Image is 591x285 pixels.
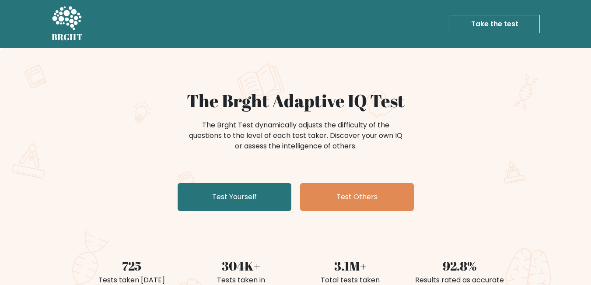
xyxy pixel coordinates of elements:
[450,15,540,33] a: Take the test
[410,257,509,275] div: 92.8%
[52,4,83,45] a: BRGHT
[82,257,181,275] div: 725
[301,257,400,275] div: 3.1M+
[300,183,414,211] a: Test Others
[178,183,291,211] a: Test Yourself
[82,90,509,111] h1: The Brght Adaptive IQ Test
[186,120,405,151] div: The Brght Test dynamically adjusts the difficulty of the questions to the level of each test take...
[52,32,83,42] h5: BRGHT
[192,257,290,275] div: 304K+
